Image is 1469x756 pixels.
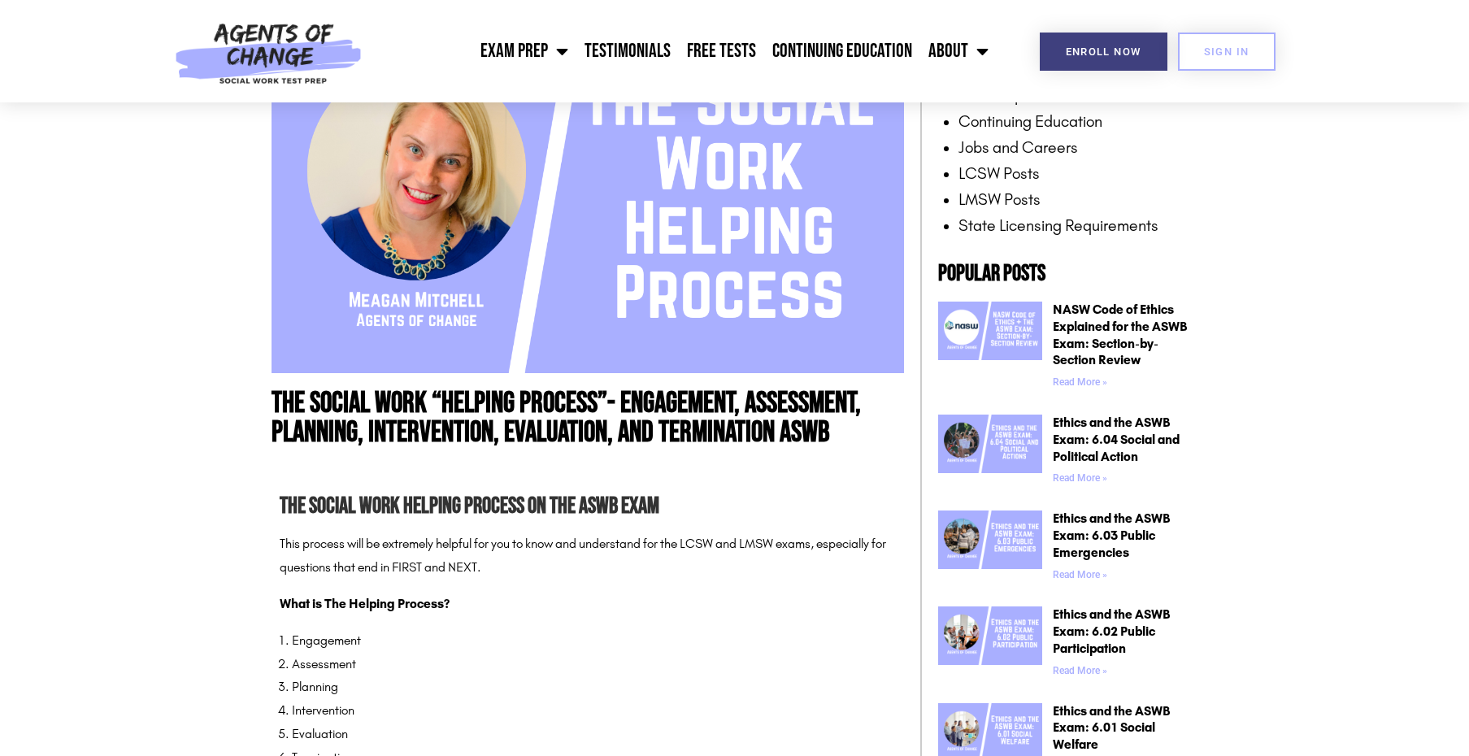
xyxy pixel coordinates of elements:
a: Read more about NASW Code of Ethics Explained for the ASWB Exam: Section-by-Section Review [1053,376,1107,388]
a: LCSW Posts [958,163,1040,183]
p: This process will be extremely helpful for you to know and understand for the LCSW and LMSW exams... [280,532,896,580]
h2: The Social Work Helping Process on the ASWB Exam [280,489,896,525]
li: Engagement [292,629,896,653]
a: LMSW Posts [958,189,1041,209]
img: Ethics and the ASWB Exam 6.02 Public Participation [938,606,1042,665]
a: Continuing Education [958,111,1102,131]
nav: Menu [371,31,997,72]
a: Ethics and the ASWB Exam: 6.01 Social Welfare [1053,703,1170,753]
li: Evaluation [292,723,896,746]
img: Ethics and the ASWB Exam 6.04 Social and Political Actions (1) [938,415,1042,473]
span: Enroll Now [1066,46,1141,57]
a: Jobs and Careers [958,137,1078,157]
a: Ethics and the ASWB Exam: 6.04 Social and Political Action [1053,415,1180,464]
a: Read more about Ethics and the ASWB Exam: 6.02 Public Participation [1053,665,1107,676]
a: Ethics and the ASWB Exam 6.02 Public Participation [938,606,1042,682]
a: Free Tests [679,31,764,72]
a: SIGN IN [1178,33,1276,71]
a: Read more about Ethics and the ASWB Exam: 6.04 Social and Political Action [1053,472,1107,484]
a: Ethics and the ASWB Exam: 6.02 Public Participation [1053,606,1170,656]
a: NASW Code of Ethics Explained for the ASWB Exam: Section-by-Section Review [1053,302,1187,367]
a: Ethics and the ASWB Exam 6.04 Social and Political Actions (1) [938,415,1042,490]
img: NASW Code of Ethics + The ASWB Exam Section-by-Section Review [938,302,1042,360]
li: Intervention [292,699,896,723]
a: Ethics and the ASWB Exam 6.03 Public Emergencies [938,511,1042,586]
li: Assessment [292,653,896,676]
a: Exam Prep [472,31,576,72]
a: State Licensing Requirements [958,215,1158,235]
a: Read more about Ethics and the ASWB Exam: 6.03 Public Emergencies [1053,569,1107,580]
a: Ethics and the ASWB Exam: 6.03 Public Emergencies [1053,511,1170,560]
h2: Popular Posts [938,263,1198,285]
span: SIGN IN [1204,46,1250,57]
li: Planning [292,676,896,699]
a: Testimonials [576,31,679,72]
h1: The Social Work “Helping Process”- Engagement, Assessment, Planning, Intervention, Evaluation, an... [272,389,904,448]
strong: What is The Helping Process? [280,596,450,611]
a: Enroll Now [1040,33,1167,71]
img: Ethics and the ASWB Exam 6.03 Public Emergencies [938,511,1042,569]
a: Continuing Education [764,31,920,72]
a: About [920,31,997,72]
a: NASW Code of Ethics + The ASWB Exam Section-by-Section Review [938,302,1042,394]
